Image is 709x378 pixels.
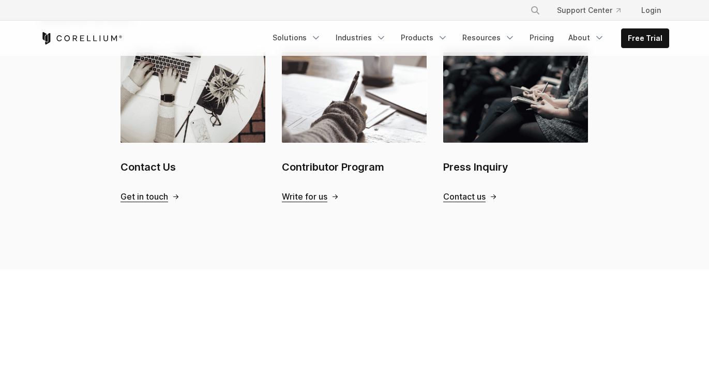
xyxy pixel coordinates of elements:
[443,159,588,175] h2: Press Inquiry
[120,191,168,202] span: Get in touch
[523,28,560,47] a: Pricing
[562,28,611,47] a: About
[526,1,545,20] button: Search
[120,159,265,175] h2: Contact Us
[282,52,427,142] img: Contributor Program
[266,28,669,48] div: Navigation Menu
[549,1,629,20] a: Support Center
[633,1,669,20] a: Login
[266,28,327,47] a: Solutions
[329,28,393,47] a: Industries
[622,29,669,48] a: Free Trial
[395,28,454,47] a: Products
[518,1,669,20] div: Navigation Menu
[282,159,427,175] h2: Contributor Program
[456,28,521,47] a: Resources
[282,52,427,202] a: Contributor Program Contributor Program Write for us
[120,52,265,202] a: Contact Us Contact Us Get in touch
[282,191,327,202] span: Write for us
[443,191,486,202] span: Contact us
[120,52,265,142] img: Contact Us
[40,32,123,44] a: Corellium Home
[443,52,588,142] img: Press Inquiry
[443,52,588,202] a: Press Inquiry Press Inquiry Contact us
